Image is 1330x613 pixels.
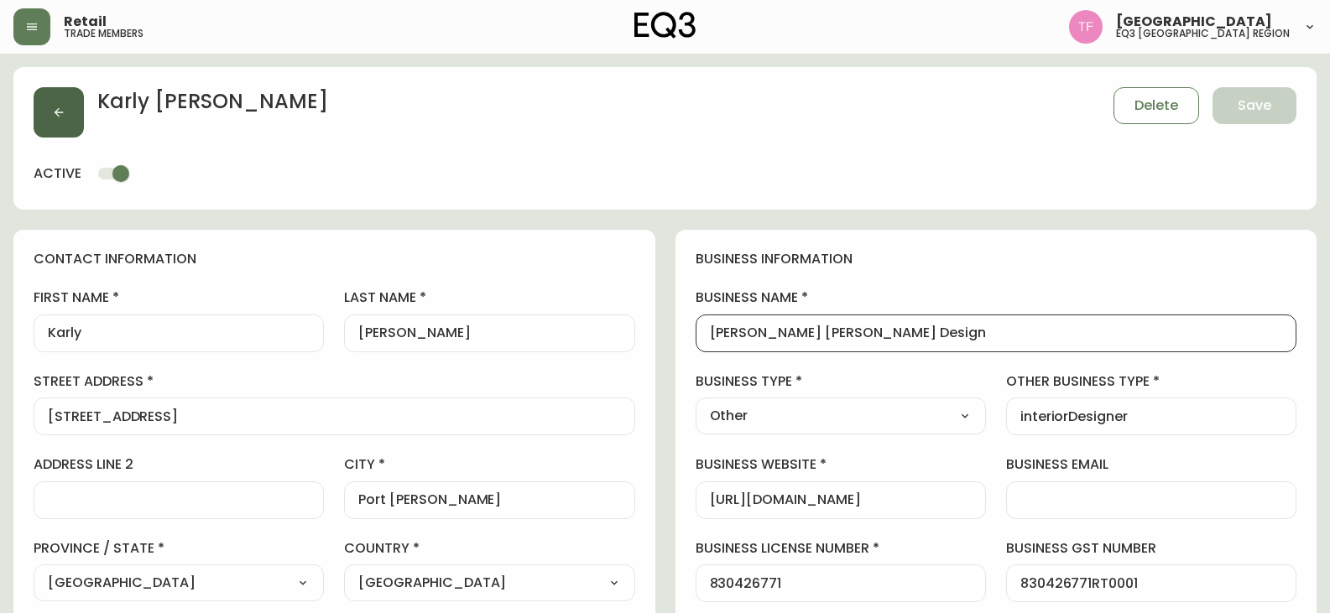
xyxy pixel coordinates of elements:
label: city [344,455,634,474]
img: 971393357b0bdd4f0581b88529d406f6 [1069,10,1103,44]
label: business license number [696,539,986,558]
h4: business information [696,250,1297,268]
span: Retail [64,15,107,29]
label: country [344,539,634,558]
button: Delete [1114,87,1199,124]
label: street address [34,372,635,391]
h4: active [34,164,81,183]
label: business type [696,372,986,391]
h4: contact information [34,250,635,268]
h5: trade members [64,29,143,39]
label: business website [696,455,986,474]
span: [GEOGRAPHIC_DATA] [1116,15,1272,29]
label: business email [1006,455,1296,474]
label: province / state [34,539,324,558]
input: https://www.designshop.com [710,492,972,508]
h2: Karly [PERSON_NAME] [97,87,328,124]
label: other business type [1006,372,1296,391]
label: last name [344,288,634,307]
img: logo [634,12,696,39]
h5: eq3 [GEOGRAPHIC_DATA] region [1116,29,1290,39]
label: business name [696,288,1297,307]
label: business gst number [1006,539,1296,558]
label: first name [34,288,324,307]
label: address line 2 [34,455,324,474]
span: Delete [1134,96,1178,115]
